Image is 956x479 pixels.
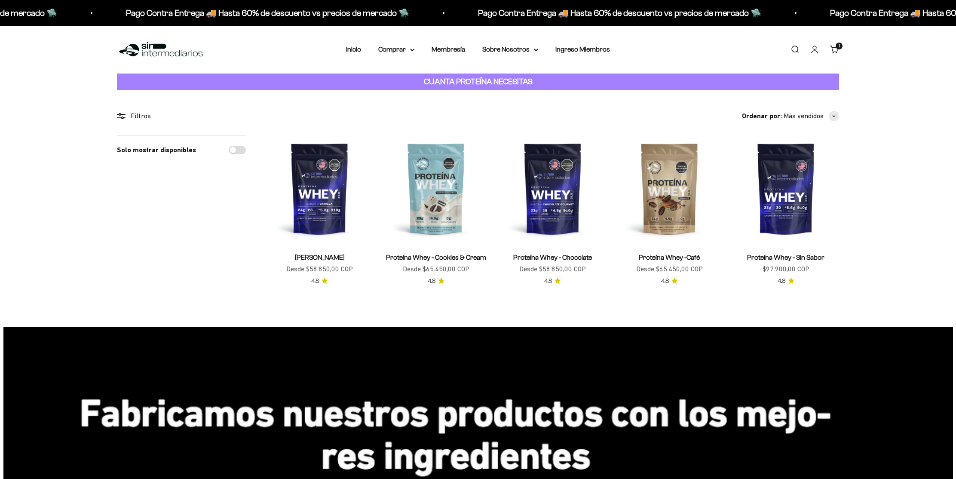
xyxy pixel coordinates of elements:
p: Pago Contra Entrega 🚚 Hasta 60% de descuento vs precios de mercado 🛸 [126,6,409,20]
a: 4.84.8 de 5.0 estrellas [311,276,328,286]
sale-price: Desde $58.850,00 COP [519,264,586,275]
a: 4.84.8 de 5.0 estrellas [661,276,678,286]
span: 1 [839,44,840,48]
span: 4.8 [661,276,669,286]
span: 4.8 [311,276,319,286]
a: Proteína Whey - Sin Sabor [747,254,824,261]
summary: Comprar [378,44,414,55]
span: Ordenar por: [742,111,782,122]
summary: Sobre Nosotros [482,44,538,55]
a: 4.84.8 de 5.0 estrellas [428,276,444,286]
a: Ingreso Miembros [555,46,610,53]
button: Más vendidos [784,111,839,122]
sale-price: $97.900,00 COP [763,264,809,275]
div: Filtros [117,111,246,122]
a: 4.84.8 de 5.0 estrellas [544,276,561,286]
a: Inicio [346,46,361,53]
a: 4.84.8 de 5.0 estrellas [778,276,794,286]
a: Membresía [432,46,465,53]
sale-price: Desde $58.850,00 COP [286,264,353,275]
span: Más vendidos [784,111,824,122]
a: Proteína Whey -Café [639,254,700,261]
span: 4.8 [544,276,552,286]
a: Proteína Whey - Chocolate [513,254,592,261]
sale-price: Desde $65.450,00 COP [636,264,703,275]
span: 4.8 [778,276,785,286]
label: Solo mostrar disponibles [117,144,196,156]
strong: CUANTA PROTEÍNA NECESITAS [424,77,533,86]
sale-price: Desde $65.450,00 COP [403,264,469,275]
p: Pago Contra Entrega 🚚 Hasta 60% de descuento vs precios de mercado 🛸 [478,6,761,20]
a: [PERSON_NAME] [295,254,345,261]
span: 4.8 [428,276,435,286]
a: Proteína Whey - Cookies & Cream [386,254,486,261]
